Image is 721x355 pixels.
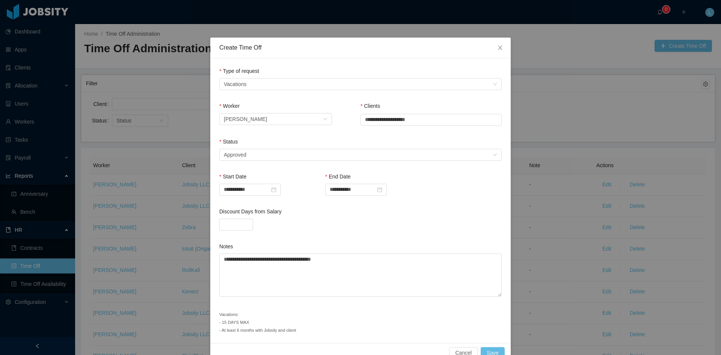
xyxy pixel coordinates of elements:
[219,208,282,215] label: Discount Days from Salary
[224,113,267,125] div: Delcio Polanco
[360,103,380,109] label: Clients
[224,79,246,90] div: Vacations
[219,254,502,297] textarea: Notes
[219,103,240,109] label: Worker
[219,174,246,180] label: Start Date
[220,219,253,230] input: Discount Days from Salary
[377,187,382,192] i: icon: calendar
[497,45,503,51] i: icon: close
[219,68,259,74] label: Type of request
[224,149,246,160] div: Approved
[219,139,238,145] label: Status
[219,243,233,249] label: Notes
[271,187,276,192] i: icon: calendar
[219,312,296,332] small: Vacations: - 15 DAYS MAX - At least 6 months with Jobsity and client
[325,174,351,180] label: End Date
[219,44,502,52] div: Create Time Off
[490,38,511,59] button: Close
